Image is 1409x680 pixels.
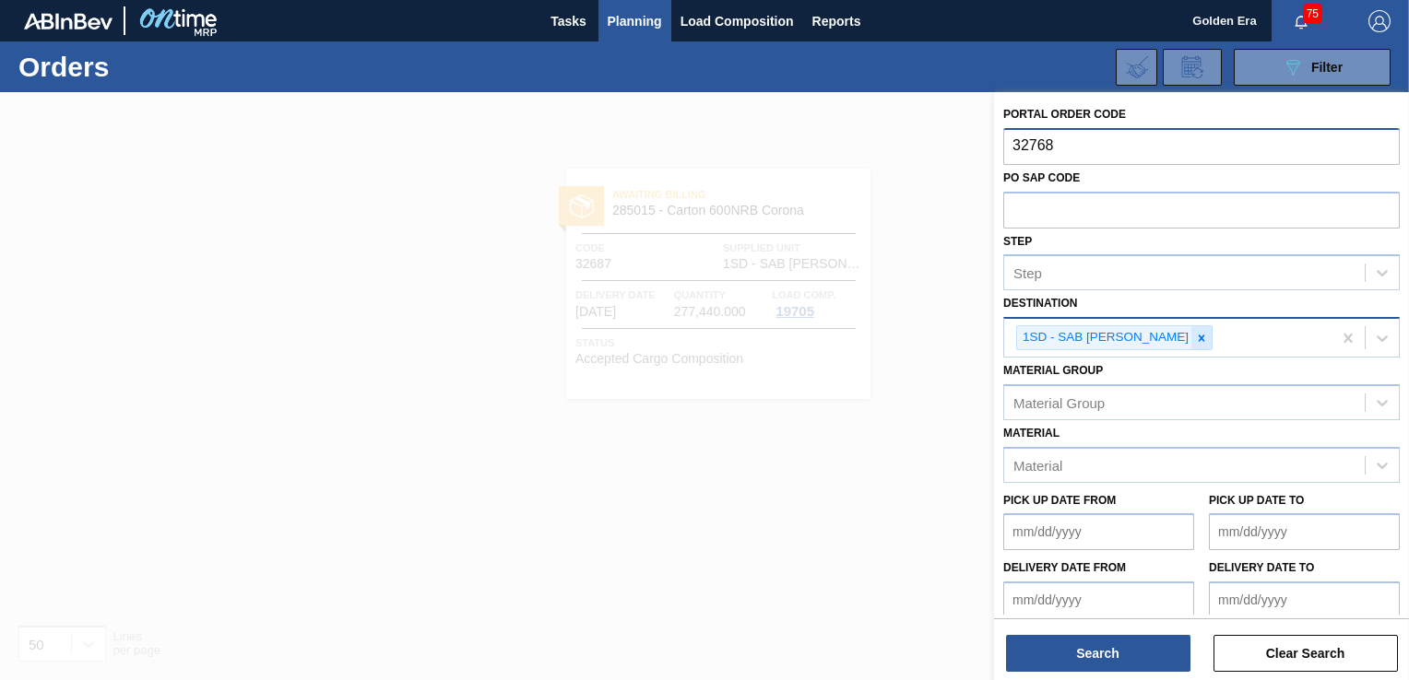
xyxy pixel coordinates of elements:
label: Delivery Date to [1209,561,1314,574]
button: Notifications [1272,8,1331,34]
input: mm/dd/yyyy [1003,513,1194,550]
label: PO SAP Code [1003,171,1080,184]
label: Pick up Date to [1209,494,1304,507]
input: mm/dd/yyyy [1003,581,1194,618]
label: Step [1003,235,1032,248]
img: TNhmsLtSVTkK8tSr43FrP2fwEKptu5GPRR3wAAAABJRU5ErkJggg== [24,13,112,29]
label: Portal Order Code [1003,108,1126,121]
label: Pick up Date from [1003,494,1116,507]
span: 75 [1303,4,1322,24]
label: Material Group [1003,364,1103,377]
div: Import Order Negotiation [1116,49,1157,86]
img: Logout [1368,10,1391,32]
span: Tasks [549,10,589,32]
input: mm/dd/yyyy [1209,513,1400,550]
button: Filter [1234,49,1391,86]
span: Planning [608,10,662,32]
div: Order Review Request [1163,49,1222,86]
label: Delivery Date from [1003,561,1126,574]
input: mm/dd/yyyy [1209,581,1400,618]
div: Material Group [1013,394,1105,410]
div: 1SD - SAB [PERSON_NAME] [1017,326,1191,349]
span: Reports [812,10,861,32]
div: Material [1013,457,1062,473]
label: Material [1003,427,1060,440]
div: Step [1013,265,1042,281]
label: Destination [1003,297,1077,310]
span: Filter [1311,60,1343,75]
span: Load Composition [681,10,794,32]
h1: Orders [18,56,283,77]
